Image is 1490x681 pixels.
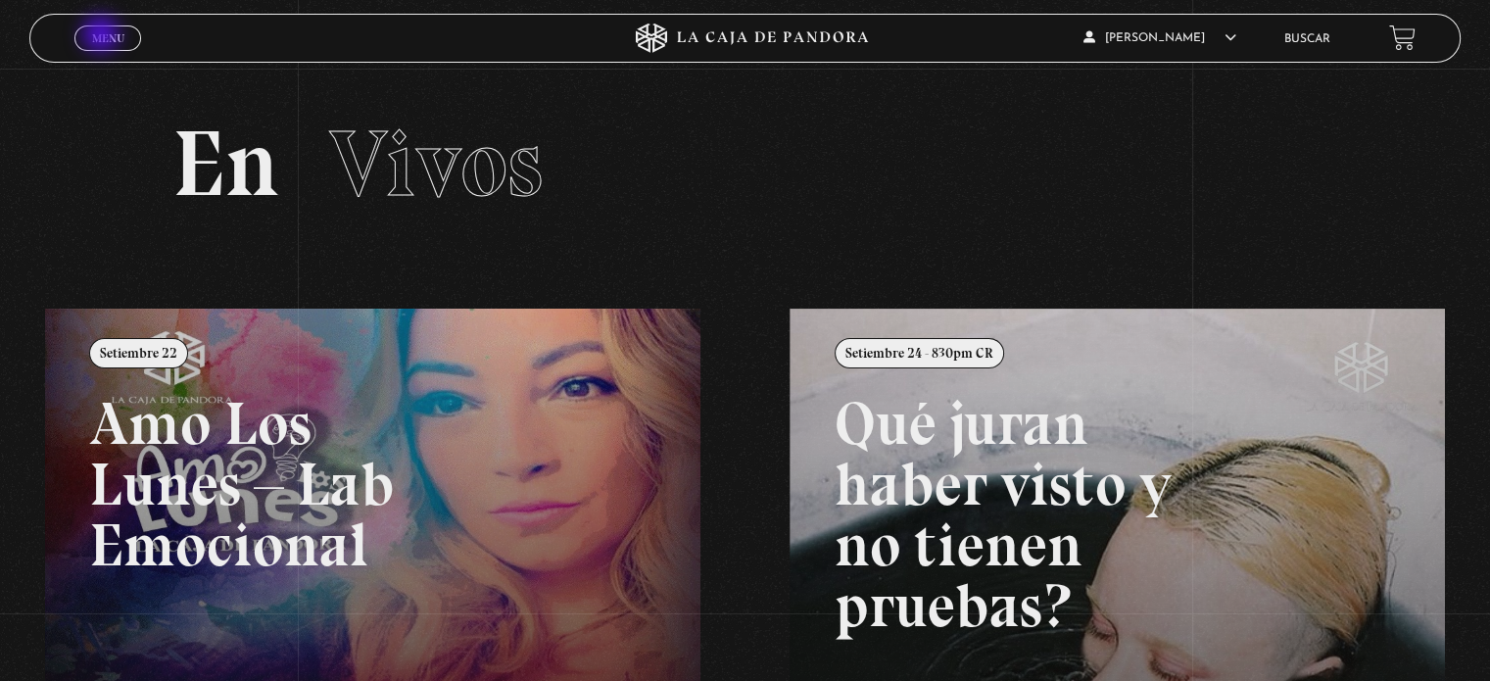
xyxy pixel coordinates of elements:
[1284,33,1330,45] a: Buscar
[1389,24,1416,51] a: View your shopping cart
[172,118,1317,211] h2: En
[85,49,131,63] span: Cerrar
[329,108,543,219] span: Vivos
[92,32,124,44] span: Menu
[1083,32,1236,44] span: [PERSON_NAME]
